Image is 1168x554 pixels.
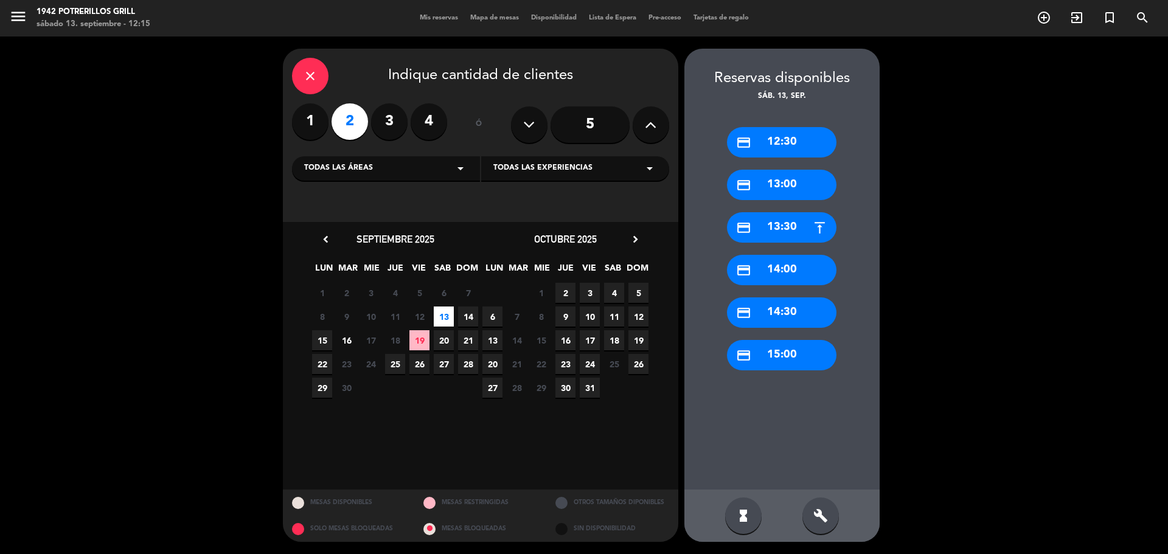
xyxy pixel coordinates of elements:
i: arrow_drop_down [453,161,468,176]
span: 6 [482,306,502,327]
i: add_circle_outline [1037,10,1051,25]
span: 26 [409,354,429,374]
span: 30 [555,378,575,398]
div: 14:30 [727,297,836,328]
div: MESAS RESTRINGIDAS [414,490,546,516]
span: VIE [579,261,599,281]
div: Reservas disponibles [684,67,880,91]
span: 27 [434,354,454,374]
i: credit_card [736,135,751,150]
span: VIE [409,261,429,281]
i: chevron_left [319,233,332,246]
i: credit_card [736,178,751,193]
span: SAB [603,261,623,281]
div: SOLO MESAS BLOQUEADAS [283,516,415,542]
span: MAR [508,261,528,281]
div: 1942 Potrerillos Grill [36,6,150,18]
span: Disponibilidad [525,15,583,21]
span: 19 [628,330,648,350]
span: 29 [312,378,332,398]
span: 13 [434,306,454,327]
div: Indique cantidad de clientes [292,58,669,94]
span: 22 [531,354,551,374]
i: hourglass_full [736,508,751,523]
span: 17 [580,330,600,350]
span: DOM [456,261,476,281]
i: credit_card [736,220,751,235]
i: credit_card [736,348,751,363]
i: search [1135,10,1150,25]
span: 28 [458,354,478,374]
div: ó [459,103,499,146]
span: Tarjetas de regalo [687,15,755,21]
div: OTROS TAMAÑOS DIPONIBLES [546,490,678,516]
span: 1 [531,283,551,303]
span: 25 [385,354,405,374]
span: 21 [507,354,527,374]
span: 4 [385,283,405,303]
span: 23 [336,354,356,374]
div: 15:00 [727,340,836,370]
div: 13:00 [727,170,836,200]
i: build [813,508,828,523]
span: JUE [555,261,575,281]
i: menu [9,7,27,26]
span: 1 [312,283,332,303]
span: 8 [312,306,332,327]
span: 21 [458,330,478,350]
i: credit_card [736,305,751,320]
i: close [303,69,318,83]
span: JUE [385,261,405,281]
span: 2 [336,283,356,303]
span: Mis reservas [414,15,464,21]
span: LUN [314,261,334,281]
span: 10 [580,306,600,327]
span: Pre-acceso [642,15,687,21]
div: MESAS DISPONIBLES [283,490,415,516]
span: 18 [604,330,624,350]
span: 25 [604,354,624,374]
span: 12 [628,306,648,327]
span: 31 [580,378,600,398]
label: 4 [411,103,447,140]
span: 9 [336,306,356,327]
span: MAR [338,261,358,281]
span: 4 [604,283,624,303]
span: 16 [336,330,356,350]
span: 7 [507,306,527,327]
span: 5 [409,283,429,303]
span: 8 [531,306,551,327]
span: 14 [458,306,478,327]
span: 11 [385,306,405,327]
span: 9 [555,306,575,327]
span: 30 [336,378,356,398]
i: chevron_right [629,233,642,246]
span: 26 [628,354,648,374]
span: DOM [627,261,647,281]
span: 29 [531,378,551,398]
span: 15 [312,330,332,350]
span: 27 [482,378,502,398]
div: 12:30 [727,127,836,158]
span: 16 [555,330,575,350]
span: SAB [433,261,453,281]
span: 2 [555,283,575,303]
span: 17 [361,330,381,350]
div: 14:00 [727,255,836,285]
div: 13:30 [727,212,836,243]
span: 14 [507,330,527,350]
div: sáb. 13, sep. [684,91,880,103]
span: MIE [361,261,381,281]
span: 13 [482,330,502,350]
button: menu [9,7,27,30]
span: LUN [484,261,504,281]
div: SIN DISPONIBILIDAD [546,516,678,542]
span: 22 [312,354,332,374]
span: 6 [434,283,454,303]
span: 20 [482,354,502,374]
span: 12 [409,306,429,327]
i: credit_card [736,263,751,278]
span: 19 [409,330,429,350]
span: 3 [361,283,381,303]
span: 24 [580,354,600,374]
